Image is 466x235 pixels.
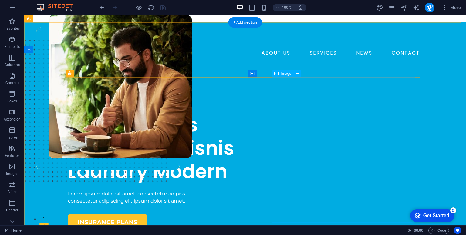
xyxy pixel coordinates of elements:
[376,4,383,11] i: Design (Ctrl+Alt+Y)
[273,4,294,11] button: 100%
[7,99,17,104] p: Boxes
[442,5,461,11] span: More
[35,4,80,11] img: Editor Logo
[4,117,21,122] p: Accordion
[6,208,18,213] p: Header
[99,4,106,11] button: undo
[281,72,291,75] span: Image
[428,227,449,234] button: Code
[228,17,262,28] div: + Add section
[425,3,434,12] button: publish
[147,4,154,11] i: Reload page
[5,81,19,85] p: Content
[5,3,49,16] div: Get Started 5 items remaining, 0% complete
[413,4,420,11] button: text_generator
[7,135,18,140] p: Tables
[45,1,51,7] div: 5
[439,3,463,12] button: More
[5,62,20,67] p: Columns
[18,7,44,12] div: Get Started
[407,227,424,234] h6: Session time
[147,4,154,11] button: reload
[5,44,20,49] p: Elements
[431,227,446,234] span: Code
[376,4,383,11] button: design
[418,228,419,233] span: :
[454,227,461,234] button: Usercentrics
[6,171,19,176] p: Images
[400,4,408,11] button: navigator
[414,227,423,234] span: 00 00
[388,4,396,11] button: pages
[4,26,20,31] p: Favorites
[388,4,395,11] i: Pages (Ctrl+Alt+S)
[282,4,292,11] h6: 100%
[5,153,19,158] p: Features
[413,4,420,11] i: AI Writer
[8,190,17,194] p: Slider
[400,4,407,11] i: Navigator
[298,5,303,10] i: On resize automatically adjust zoom level to fit chosen device.
[5,227,22,234] a: Click to cancel selection. Double-click to open Pages
[99,4,106,11] i: Undo: Edit headline (Ctrl+Z)
[426,4,433,11] i: Publish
